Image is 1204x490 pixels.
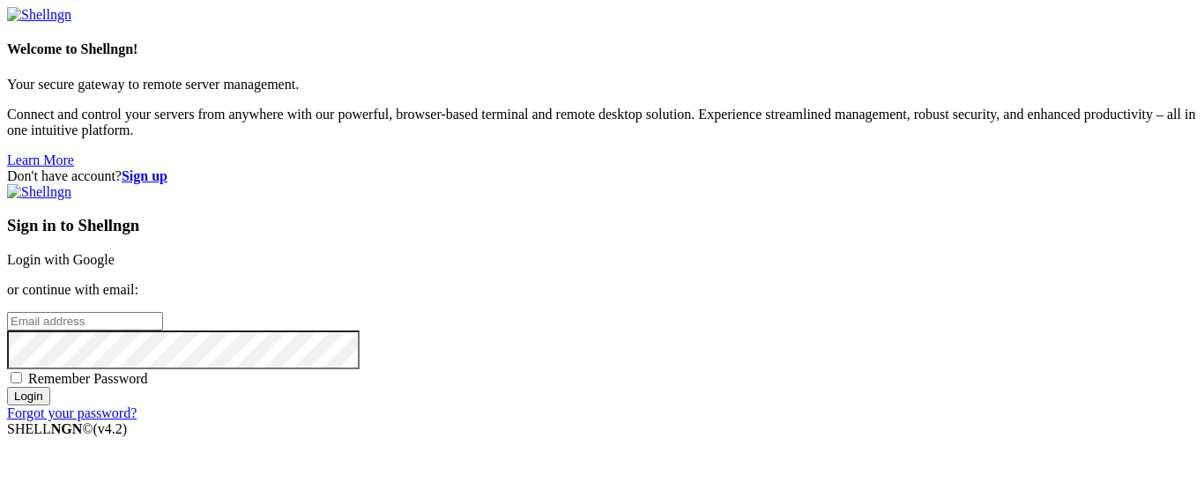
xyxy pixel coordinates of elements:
b: NGN [51,421,83,436]
p: or continue with email: [7,282,1197,298]
input: Remember Password [11,372,22,383]
a: Sign up [122,168,167,183]
a: Forgot your password? [7,405,137,420]
p: Your secure gateway to remote server management. [7,77,1197,93]
input: Email address [7,312,163,330]
h3: Sign in to Shellngn [7,216,1197,235]
span: SHELL © [7,421,127,436]
img: Shellngn [7,184,71,200]
div: Don't have account? [7,168,1197,184]
p: Connect and control your servers from anywhere with our powerful, browser-based terminal and remo... [7,107,1197,138]
img: Shellngn [7,7,71,23]
a: Login with Google [7,252,115,267]
span: 4.2.0 [93,421,128,436]
input: Login [7,387,50,405]
span: Remember Password [28,371,148,386]
h4: Welcome to Shellngn! [7,41,1197,57]
a: Learn More [7,152,74,167]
